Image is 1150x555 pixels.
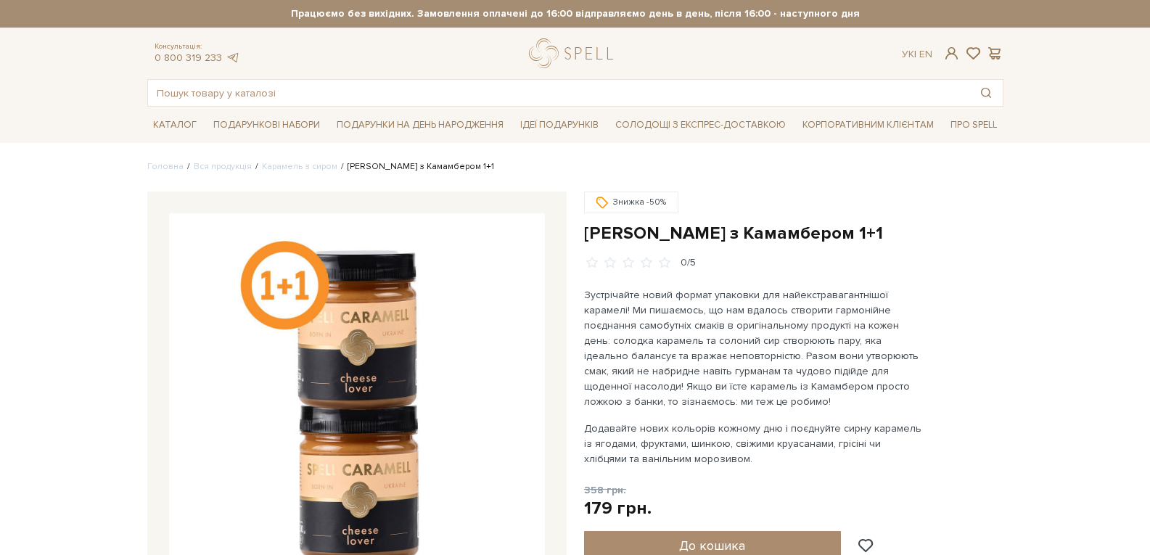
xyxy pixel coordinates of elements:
span: | [914,48,916,60]
div: Ук [902,48,932,61]
div: 0/5 [681,256,696,270]
a: Вся продукція [194,161,252,172]
li: [PERSON_NAME] з Камамбером 1+1 [337,160,494,173]
span: 358 грн. [584,484,626,496]
input: Пошук товару у каталозі [148,80,969,106]
button: Пошук товару у каталозі [969,80,1003,106]
a: Карамель з сиром [262,161,337,172]
span: Каталог [147,114,202,136]
a: Головна [147,161,184,172]
span: Подарункові набори [208,114,326,136]
a: Солодощі з експрес-доставкою [609,112,792,137]
div: Знижка -50% [584,192,678,213]
strong: Працюємо без вихідних. Замовлення оплачені до 16:00 відправляємо день в день, після 16:00 - насту... [147,7,1003,20]
span: Про Spell [945,114,1003,136]
h1: [PERSON_NAME] з Камамбером 1+1 [584,222,1003,244]
span: Подарунки на День народження [331,114,509,136]
a: 0 800 319 233 [155,52,222,64]
span: Консультація: [155,42,240,52]
a: logo [529,38,620,68]
p: Зустрічайте новий формат упаковки для найекстравагантнішої карамелі! Ми пишаємось, що нам вдалось... [584,287,924,409]
p: Додавайте нових кольорів кожному дню і поєднуйте сирну карамель із ягодами, фруктами, шинкою, сві... [584,421,924,466]
a: Корпоративним клієнтам [797,112,940,137]
a: En [919,48,932,60]
div: 179 грн. [584,497,652,519]
span: До кошика [679,538,745,554]
span: Ідеї подарунків [514,114,604,136]
a: telegram [226,52,240,64]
